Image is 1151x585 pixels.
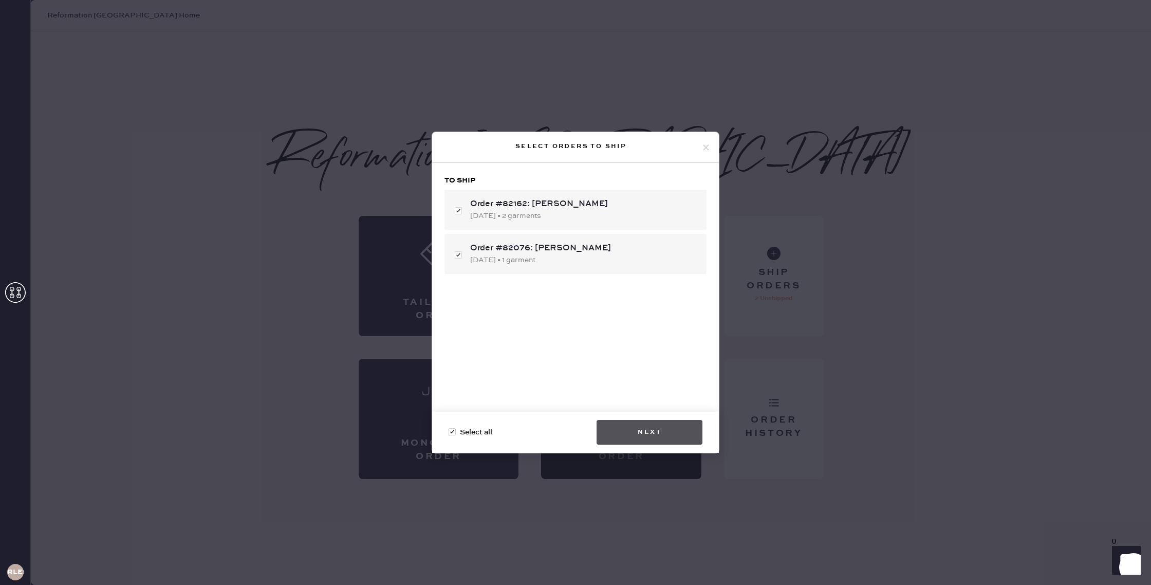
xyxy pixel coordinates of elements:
div: Order #82162: [PERSON_NAME] [470,198,698,210]
span: Select all [460,427,492,438]
div: Select orders to ship [440,140,701,153]
div: [DATE] • 2 garments [470,210,698,222]
button: Next [597,420,702,445]
div: Order #82076: [PERSON_NAME] [470,242,698,254]
h3: RLESA [7,569,24,576]
h3: To ship [444,175,707,186]
div: [DATE] • 1 garment [470,254,698,266]
iframe: Front Chat [1102,539,1146,583]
